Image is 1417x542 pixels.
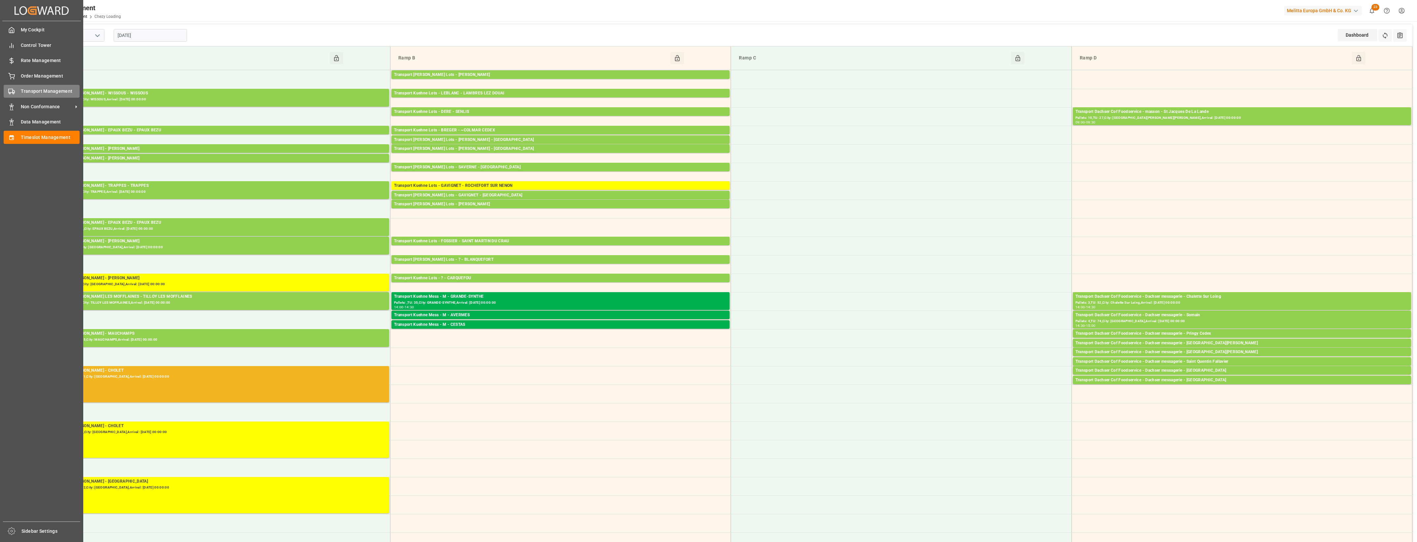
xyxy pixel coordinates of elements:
[4,116,80,128] a: Data Management
[394,300,727,306] div: Pallets: ,TU: 35,City: GRANDE-SYNTHE,Arrival: [DATE] 00:00:00
[53,183,386,189] div: Transport [PERSON_NAME] - TRAPPES - TRAPPES
[1284,6,1362,16] div: Melitta Europa GmbH & Co. KG
[1075,365,1408,371] div: Pallets: ,TU: 81,City: [GEOGRAPHIC_DATA][PERSON_NAME],Arrival: [DATE] 00:00:00
[394,256,727,263] div: Transport [PERSON_NAME] Lots - ? - BLANQUEFORT
[1077,52,1352,64] div: Ramp D
[21,88,80,95] span: Transport Management
[53,146,386,152] div: Transport [PERSON_NAME] - [PERSON_NAME]
[1075,109,1408,115] div: Transport Dachser Cof Foodservice - masson - St Jacques De La Lande
[1086,324,1096,327] div: 15:00
[394,90,727,97] div: Transport Kuehne Lots - LEBLANC - LAMBRES LEZ DOUAI
[394,78,727,84] div: Pallets: 9,TU: 128,City: CARQUEFOU,Arrival: [DATE] 00:00:00
[21,103,73,110] span: Non Conformance
[394,171,727,176] div: Pallets: ,TU: 28,City: [GEOGRAPHIC_DATA],Arrival: [DATE] 00:00:00
[4,23,80,36] a: My Cockpit
[1379,3,1394,18] button: Help Center
[1075,293,1408,300] div: Transport Dachser Cof Foodservice - Dachser messagerie - Chalette Sur Loing
[53,152,386,158] div: Pallets: ,TU: 235,City: [GEOGRAPHIC_DATA],Arrival: [DATE] 00:00:00
[53,485,386,491] div: Pallets: 12,TU: 1732,City: [GEOGRAPHIC_DATA],Arrival: [DATE] 00:00:00
[1338,29,1377,41] div: Dashboard
[1086,306,1096,309] div: 14:30
[21,134,80,141] span: Timeslot Management
[394,72,727,78] div: Transport [PERSON_NAME] Lots - [PERSON_NAME]
[394,189,727,195] div: Pallets: 5,TU: 211,City: ROCHEFORT SUR NENON,Arrival: [DATE] 00:00:00
[4,39,80,51] a: Control Tower
[21,26,80,33] span: My Cockpit
[1075,358,1408,365] div: Transport Dachser Cof Foodservice - Dachser messagerie - Saint Quentin Fallavier
[1075,306,1085,309] div: 14:00
[1075,337,1408,343] div: Pallets: 2,TU: ,City: Pringy Cedex,Arrival: [DATE] 00:00:00
[394,183,727,189] div: Transport Kuehne Lots - GAVIGNET - ROCHEFORT SUR NENON
[53,330,386,337] div: Transport [PERSON_NAME] - MAUCHAMPS
[394,201,727,208] div: Transport [PERSON_NAME] Lots - [PERSON_NAME]
[53,282,386,287] div: Pallets: 1,TU: 274,City: [GEOGRAPHIC_DATA],Arrival: [DATE] 00:00:00
[1075,367,1408,374] div: Transport Dachser Cof Foodservice - Dachser messagerie - [GEOGRAPHIC_DATA]
[53,245,386,250] div: Pallets: ,TU: 531,City: [GEOGRAPHIC_DATA],Arrival: [DATE] 00:00:00
[394,115,727,121] div: Pallets: 1,TU: 907,City: [GEOGRAPHIC_DATA],Arrival: [DATE] 00:00:00
[394,306,404,309] div: 14:00
[53,293,386,300] div: Transport [PERSON_NAME] LES MOFFLAINES - TILLOY LES MOFFLAINES
[21,73,80,80] span: Order Management
[394,319,727,324] div: Pallets: ,TU: 22,City: [GEOGRAPHIC_DATA],Arrival: [DATE] 00:00:00
[394,146,727,152] div: Transport [PERSON_NAME] Lots - [PERSON_NAME] - [GEOGRAPHIC_DATA]
[92,30,102,41] button: open menu
[4,85,80,98] a: Transport Management
[53,220,386,226] div: Transport [PERSON_NAME] - EPAUX BEZU - EPAUX BEZU
[53,134,386,139] div: Pallets: 23,TU: 1526,City: EPAUX BEZU,Arrival: [DATE] 00:00:00
[394,263,727,269] div: Pallets: 5,TU: 194,City: [GEOGRAPHIC_DATA],Arrival: [DATE] 00:00:00
[1364,3,1379,18] button: show 23 new notifications
[114,29,187,42] input: DD-MM-YYYY
[1075,300,1408,306] div: Pallets: 3,TU: 52,City: Chalette Sur Loing,Arrival: [DATE] 00:00:00
[1075,312,1408,319] div: Transport Dachser Cof Foodservice - Dachser messagerie - Somain
[53,337,386,343] div: Pallets: 19,TU: 1775,City: MAUCHAMPS,Arrival: [DATE] 00:00:00
[394,293,727,300] div: Transport Kuehne Mess - M - GRANDE-SYNTHE
[21,57,80,64] span: Rate Management
[394,322,727,328] div: Transport Kuehne Mess - M - CESTAS
[394,245,727,250] div: Pallets: ,TU: 432,City: [GEOGRAPHIC_DATA][PERSON_NAME],Arrival: [DATE] 00:00:00
[4,69,80,82] a: Order Management
[394,275,727,282] div: Transport Kuehne Lots - ? - CARQUEFOU
[394,127,727,134] div: Transport Kuehne Lots - BREGER - ~COLMAR CEDEX
[394,192,727,199] div: Transport [PERSON_NAME] Lots - GAVIGNET - [GEOGRAPHIC_DATA]
[394,97,727,102] div: Pallets: 29,TU: ,City: [GEOGRAPHIC_DATA],Arrival: [DATE] 00:00:00
[53,423,386,429] div: Transport [PERSON_NAME] - CHOLET
[1085,324,1086,327] div: -
[53,300,386,306] div: Pallets: 3,TU: 527,City: TILLOY LES MOFFLAINES,Arrival: [DATE] 00:00:00
[405,306,414,309] div: 14:30
[4,131,80,144] a: Timeslot Management
[53,226,386,232] div: Pallets: 11,TU: 352,City: EPAUX BEZU,Arrival: [DATE] 00:00:00
[53,367,386,374] div: Transport [PERSON_NAME] - CHOLET
[53,189,386,195] div: Pallets: 5,TU: 173,City: TRAPPES,Arrival: [DATE] 00:00:00
[1075,374,1408,380] div: Pallets: 2,TU: 19,City: [GEOGRAPHIC_DATA],Arrival: [DATE] 00:00:00
[1075,121,1085,124] div: 09:00
[53,97,386,102] div: Pallets: 3,TU: 128,City: WISSOUS,Arrival: [DATE] 00:00:00
[1075,330,1408,337] div: Transport Dachser Cof Foodservice - Dachser messagerie - Pringy Cedex
[21,42,80,49] span: Control Tower
[53,374,386,380] div: Pallets: 38,TU: 1581,City: [GEOGRAPHIC_DATA],Arrival: [DATE] 00:00:00
[394,109,727,115] div: Transport Kuehne Lots - DERE - SENLIS
[394,208,727,213] div: Pallets: ,TU: 224,City: [GEOGRAPHIC_DATA],Arrival: [DATE] 00:00:00
[1075,384,1408,389] div: Pallets: ,TU: 75,City: [GEOGRAPHIC_DATA],Arrival: [DATE] 00:00:00
[394,312,727,319] div: Transport Kuehne Mess - M - AVERMES
[1075,356,1408,361] div: Pallets: 1,TU: 18,City: [GEOGRAPHIC_DATA][PERSON_NAME],Arrival: [DATE] 00:00:00
[1075,115,1408,121] div: Pallets: 10,TU: 27,City: [GEOGRAPHIC_DATA][PERSON_NAME][PERSON_NAME],Arrival: [DATE] 00:00:00
[1075,349,1408,356] div: Transport Dachser Cof Foodservice - Dachser messagerie - [GEOGRAPHIC_DATA][PERSON_NAME]
[1085,121,1086,124] div: -
[4,54,80,67] a: Rate Management
[394,328,727,334] div: Pallets: ,TU: 67,City: CESTAS,Arrival: [DATE] 00:00:00
[21,119,80,125] span: Data Management
[53,478,386,485] div: Transport [PERSON_NAME] - [GEOGRAPHIC_DATA]
[1075,319,1408,324] div: Pallets: 4,TU: 74,City: [GEOGRAPHIC_DATA],Arrival: [DATE] 00:00:00
[394,164,727,171] div: Transport [PERSON_NAME] Lots - SAVERNE - [GEOGRAPHIC_DATA]
[21,528,81,535] span: Sidebar Settings
[53,429,386,435] div: Pallets: 11,TU: 768,City: [GEOGRAPHIC_DATA],Arrival: [DATE] 00:00:00
[53,127,386,134] div: Transport [PERSON_NAME] - EPAUX BEZU - EPAUX BEZU
[53,90,386,97] div: Transport [PERSON_NAME] - WISSOUS - WISSOUS
[53,162,386,167] div: Pallets: ,TU: 87,City: [GEOGRAPHIC_DATA],Arrival: [DATE] 00:00:00
[1075,347,1408,352] div: Pallets: 1,TU: 20,City: [GEOGRAPHIC_DATA][PERSON_NAME],Arrival: [DATE] 00:00:00
[394,282,727,287] div: Pallets: 1,TU: ,City: CARQUEFOU,Arrival: [DATE] 00:00:00
[736,52,1011,64] div: Ramp C
[394,134,727,139] div: Pallets: 7,TU: 513,City: ~COLMAR CEDEX,Arrival: [DATE] 00:00:00
[396,52,671,64] div: Ramp B
[1075,324,1085,327] div: 14:30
